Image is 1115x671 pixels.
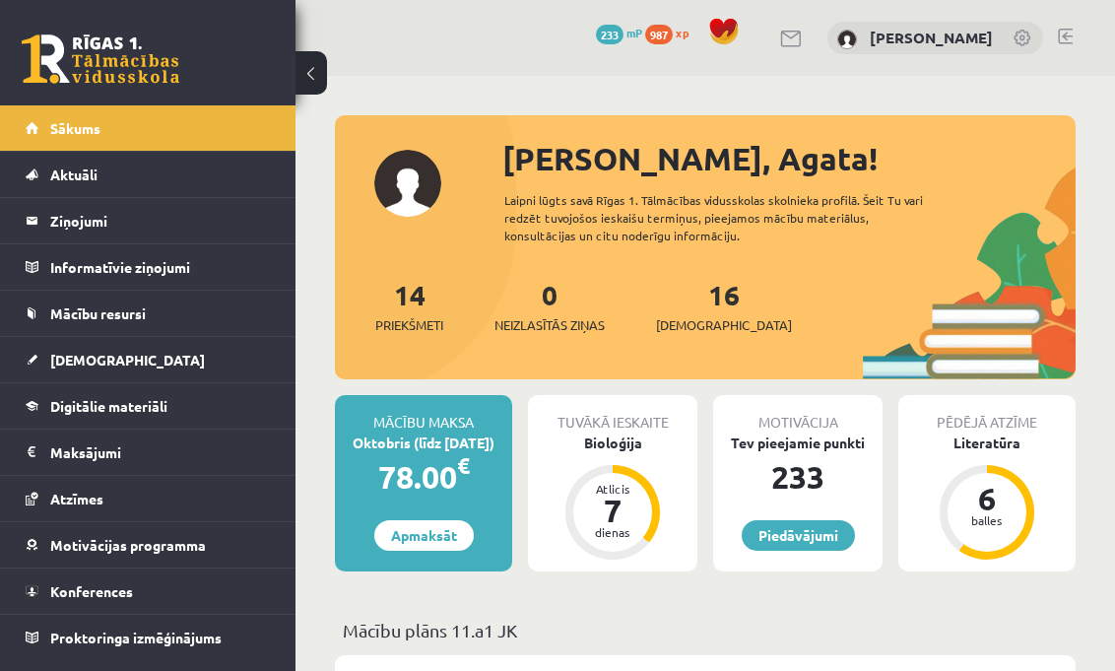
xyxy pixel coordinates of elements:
a: Literatūra 6 balles [898,433,1076,563]
div: dienas [583,526,642,538]
span: Digitālie materiāli [50,397,167,415]
div: Tev pieejamie punkti [713,433,883,453]
a: Atzīmes [26,476,271,521]
div: Literatūra [898,433,1076,453]
img: Agata Kapisterņicka [837,30,857,49]
span: Proktoringa izmēģinājums [50,629,222,646]
div: Oktobris (līdz [DATE]) [335,433,512,453]
span: Atzīmes [50,490,103,507]
span: mP [626,25,642,40]
a: Maksājumi [26,430,271,475]
div: Laipni lūgts savā Rīgas 1. Tālmācības vidusskolas skolnieka profilā. Šeit Tu vari redzēt tuvojošo... [504,191,949,244]
a: Apmaksāt [374,520,474,551]
div: Atlicis [583,483,642,495]
a: Ziņojumi [26,198,271,243]
div: balles [957,514,1017,526]
span: Aktuāli [50,166,98,183]
a: [PERSON_NAME] [870,28,993,47]
a: 14Priekšmeti [375,277,443,335]
legend: Maksājumi [50,430,271,475]
a: Konferences [26,569,271,614]
div: Motivācija [713,395,883,433]
span: [DEMOGRAPHIC_DATA] [656,315,792,335]
span: 987 [645,25,673,44]
a: 0Neizlasītās ziņas [494,277,605,335]
a: 987 xp [645,25,698,40]
legend: Ziņojumi [50,198,271,243]
a: Aktuāli [26,152,271,197]
div: 78.00 [335,453,512,501]
a: Proktoringa izmēģinājums [26,615,271,660]
div: Tuvākā ieskaite [528,395,697,433]
a: Motivācijas programma [26,522,271,568]
a: Sākums [26,105,271,151]
span: 233 [596,25,623,44]
div: Bioloģija [528,433,697,453]
span: Neizlasītās ziņas [494,315,605,335]
a: Digitālie materiāli [26,383,271,429]
span: Priekšmeti [375,315,443,335]
div: 233 [713,453,883,501]
a: Rīgas 1. Tālmācības vidusskola [22,34,179,84]
span: € [457,451,470,480]
span: Mācību resursi [50,304,146,322]
legend: Informatīvie ziņojumi [50,244,271,290]
span: Konferences [50,582,133,600]
span: Motivācijas programma [50,536,206,554]
a: Informatīvie ziņojumi [26,244,271,290]
span: [DEMOGRAPHIC_DATA] [50,351,205,369]
div: 7 [583,495,642,526]
a: 16[DEMOGRAPHIC_DATA] [656,277,792,335]
a: 233 mP [596,25,642,40]
p: Mācību plāns 11.a1 JK [343,617,1068,643]
div: 6 [957,483,1017,514]
span: xp [676,25,689,40]
a: Bioloģija Atlicis 7 dienas [528,433,697,563]
span: Sākums [50,119,100,137]
a: [DEMOGRAPHIC_DATA] [26,337,271,382]
a: Piedāvājumi [742,520,855,551]
div: Mācību maksa [335,395,512,433]
a: Mācību resursi [26,291,271,336]
div: Pēdējā atzīme [898,395,1076,433]
div: [PERSON_NAME], Agata! [502,135,1076,182]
